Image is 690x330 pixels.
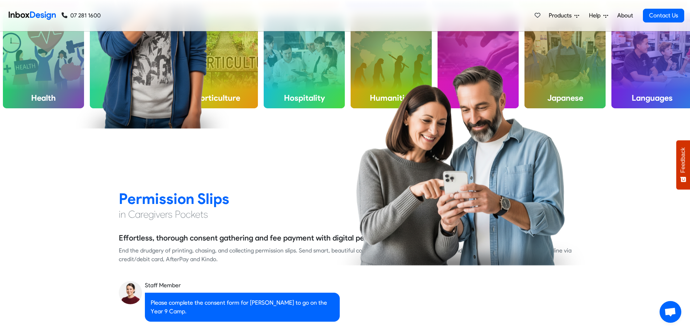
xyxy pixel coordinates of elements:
a: Open chat [660,301,681,323]
h5: Effortless, thorough consent gathering and fee payment with digital permission slips [119,233,410,243]
span: Help [589,11,603,20]
h4: Hospitality [264,87,345,108]
div: Staff Member [145,281,340,290]
button: Feedback - Show survey [676,140,690,189]
a: 07 281 1600 [62,11,101,20]
a: Contact Us [643,9,684,22]
a: Products [546,8,582,23]
h2: Permission Slips [119,189,572,208]
span: Products [549,11,574,20]
h4: Health [3,87,84,108]
div: Please complete the consent form for [PERSON_NAME] to go on the Year 9 Camp. [145,293,340,322]
a: About [615,8,635,23]
a: Help [586,8,611,23]
span: Feedback [680,147,686,173]
div: End the drudgery of printing, chasing, and collecting permission slips. Send smart, beautiful con... [119,246,572,264]
img: parents_using_phone.png [336,64,585,265]
img: staff_avatar.png [119,281,142,304]
h4: in Caregivers Pockets [119,208,572,221]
